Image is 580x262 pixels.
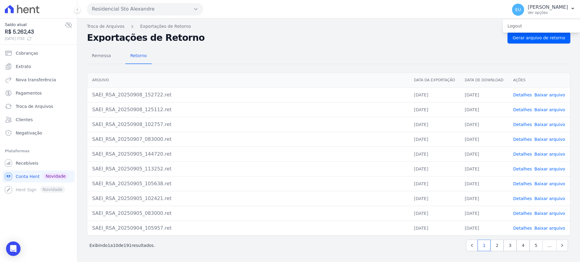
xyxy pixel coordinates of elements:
[87,73,409,88] th: Arquivo
[530,240,543,251] a: 5
[508,73,570,88] th: Ações
[460,147,508,161] td: [DATE]
[460,161,508,176] td: [DATE]
[528,10,568,15] p: Ver opções
[513,211,532,216] a: Detalhes
[16,160,38,166] span: Recebíveis
[2,87,75,99] a: Pagamentos
[92,121,404,128] div: SAEI_RSA_20250908_102757.ret
[503,21,580,31] a: Logout
[534,92,565,97] a: Baixar arquivo
[466,240,478,251] a: Previous
[409,221,460,235] td: [DATE]
[87,23,570,30] nav: Breadcrumb
[513,92,532,97] a: Detalhes
[2,114,75,126] a: Clientes
[409,206,460,221] td: [DATE]
[534,181,565,186] a: Baixar arquivo
[5,28,65,36] span: R$ 5.262,43
[88,50,114,62] span: Remessa
[2,47,75,59] a: Cobranças
[513,181,532,186] a: Detalhes
[409,132,460,147] td: [DATE]
[87,3,203,15] button: Residencial Sto Alexandre
[513,137,532,142] a: Detalhes
[460,87,508,102] td: [DATE]
[5,36,65,41] span: [DATE] 17:53
[16,117,33,123] span: Clientes
[534,152,565,157] a: Baixar arquivo
[534,137,565,142] a: Baixar arquivo
[87,23,124,30] a: Troca de Arquivos
[534,122,565,127] a: Baixar arquivo
[124,243,132,248] span: 191
[87,48,116,64] a: Remessa
[534,196,565,201] a: Baixar arquivo
[460,191,508,206] td: [DATE]
[125,48,152,64] a: Retorno
[5,147,72,155] div: Plataformas
[513,167,532,171] a: Detalhes
[460,206,508,221] td: [DATE]
[5,47,72,196] nav: Sidebar
[409,117,460,132] td: [DATE]
[409,87,460,102] td: [DATE]
[513,122,532,127] a: Detalhes
[43,173,68,180] span: Novidade
[2,157,75,169] a: Recebíveis
[16,77,56,83] span: Nova transferência
[16,130,42,136] span: Negativação
[92,106,404,113] div: SAEI_RSA_20250908_125112.ret
[513,226,532,231] a: Detalhes
[534,211,565,216] a: Baixar arquivo
[113,243,118,248] span: 10
[513,196,532,201] a: Detalhes
[528,4,568,10] p: [PERSON_NAME]
[92,195,404,202] div: SAEI_RSA_20250905_102421.ret
[507,1,580,18] button: EU [PERSON_NAME] Ver opções
[16,50,38,56] span: Cobranças
[140,23,191,30] a: Exportações de Retorno
[409,161,460,176] td: [DATE]
[534,226,565,231] a: Baixar arquivo
[507,32,570,44] a: Gerar arquivo de retorno
[542,240,557,251] span: …
[2,100,75,112] a: Troca de Arquivos
[513,152,532,157] a: Detalhes
[89,242,155,248] p: Exibindo a de resultados.
[409,102,460,117] td: [DATE]
[460,132,508,147] td: [DATE]
[92,150,404,158] div: SAEI_RSA_20250905_144720.ret
[515,8,521,12] span: EU
[16,103,53,109] span: Troca de Arquivos
[460,176,508,191] td: [DATE]
[5,21,65,28] span: Saldo atual
[2,60,75,73] a: Extrato
[6,241,21,256] div: Open Intercom Messenger
[504,240,517,251] a: 3
[409,191,460,206] td: [DATE]
[409,147,460,161] td: [DATE]
[409,176,460,191] td: [DATE]
[92,136,404,143] div: SAEI_RSA_20250907_083000.ret
[460,102,508,117] td: [DATE]
[460,73,508,88] th: Data de Download
[534,107,565,112] a: Baixar arquivo
[460,221,508,235] td: [DATE]
[92,210,404,217] div: SAEI_RSA_20250905_083000.ret
[92,225,404,232] div: SAEI_RSA_20250904_105957.ret
[534,167,565,171] a: Baixar arquivo
[478,240,491,251] a: 1
[92,180,404,187] div: SAEI_RSA_20250905_105638.ret
[92,91,404,99] div: SAEI_RSA_20250908_152722.ret
[409,73,460,88] th: Data da Exportação
[2,74,75,86] a: Nova transferência
[16,63,31,70] span: Extrato
[460,117,508,132] td: [DATE]
[16,90,42,96] span: Pagamentos
[2,127,75,139] a: Negativação
[513,35,565,41] span: Gerar arquivo de retorno
[513,107,532,112] a: Detalhes
[16,173,40,180] span: Conta Hent
[491,240,504,251] a: 2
